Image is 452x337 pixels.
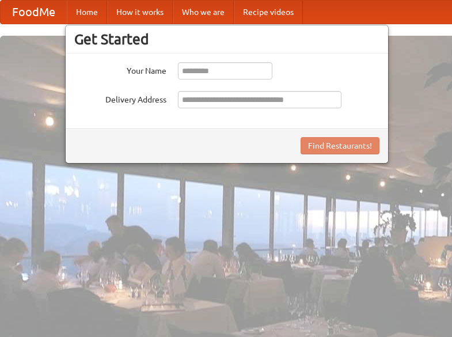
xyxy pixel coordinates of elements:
[1,1,67,24] a: FoodMe
[74,91,166,105] label: Delivery Address
[74,31,379,48] h3: Get Started
[173,1,234,24] a: Who we are
[234,1,303,24] a: Recipe videos
[301,137,379,154] button: Find Restaurants!
[67,1,107,24] a: Home
[74,62,166,77] label: Your Name
[107,1,173,24] a: How it works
